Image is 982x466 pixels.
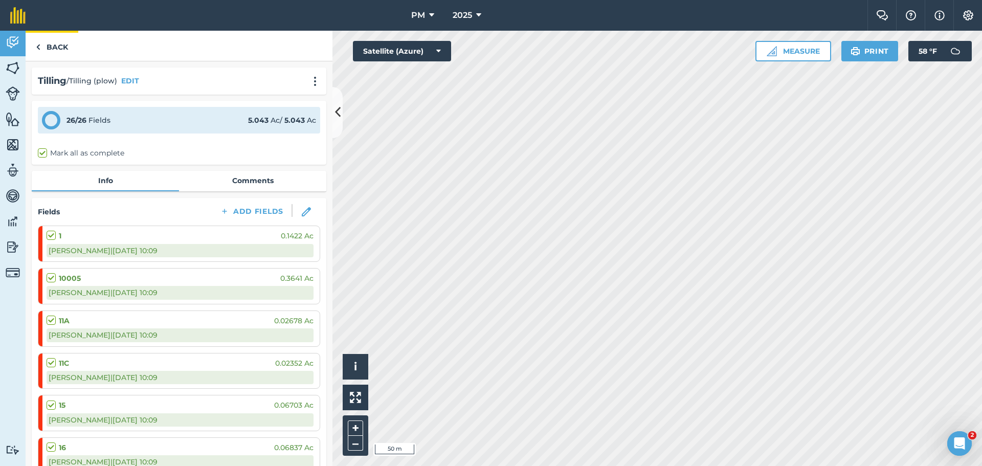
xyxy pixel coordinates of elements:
[919,41,937,61] span: 58 ° F
[59,273,81,284] strong: 10005
[275,358,314,369] span: 0.02352 Ac
[38,148,124,159] label: Mark all as complete
[6,445,20,455] img: svg+xml;base64,PD94bWwgdmVyc2lvbj0iMS4wIiBlbmNvZGluZz0idXRmLTgiPz4KPCEtLSBHZW5lcmF0b3I6IEFkb2JlIE...
[350,392,361,403] img: Four arrows, one pointing top left, one top right, one bottom right and the last bottom left
[274,442,314,453] span: 0.06837 Ac
[6,214,20,229] img: svg+xml;base64,PD94bWwgdmVyc2lvbj0iMS4wIiBlbmNvZGluZz0idXRmLTgiPz4KPCEtLSBHZW5lcmF0b3I6IEFkb2JlIE...
[6,188,20,204] img: svg+xml;base64,PD94bWwgdmVyc2lvbj0iMS4wIiBlbmNvZGluZz0idXRmLTgiPz4KPCEtLSBHZW5lcmF0b3I6IEFkb2JlIE...
[32,171,179,190] a: Info
[841,41,899,61] button: Print
[59,400,65,411] strong: 15
[38,74,66,88] h2: Tilling
[47,328,314,342] div: [PERSON_NAME] | [DATE] 10:09
[343,354,368,380] button: i
[947,431,972,456] iframe: Intercom live chat
[348,436,363,451] button: –
[47,371,314,384] div: [PERSON_NAME] | [DATE] 10:09
[121,75,139,86] button: EDIT
[6,163,20,178] img: svg+xml;base64,PD94bWwgdmVyc2lvbj0iMS4wIiBlbmNvZGluZz0idXRmLTgiPz4KPCEtLSBHZW5lcmF0b3I6IEFkb2JlIE...
[309,76,321,86] img: svg+xml;base64,PHN2ZyB4bWxucz0iaHR0cDovL3d3dy53My5vcmcvMjAwMC9zdmciIHdpZHRoPSIyMCIgaGVpZ2h0PSIyNC...
[274,315,314,326] span: 0.02678 Ac
[47,244,314,257] div: [PERSON_NAME] | [DATE] 10:09
[453,9,472,21] span: 2025
[767,46,777,56] img: Ruler icon
[6,35,20,50] img: svg+xml;base64,PD94bWwgdmVyc2lvbj0iMS4wIiBlbmNvZGluZz0idXRmLTgiPz4KPCEtLSBHZW5lcmF0b3I6IEFkb2JlIE...
[905,10,917,20] img: A question mark icon
[66,116,86,125] strong: 26 / 26
[47,413,314,427] div: [PERSON_NAME] | [DATE] 10:09
[6,239,20,255] img: svg+xml;base64,PD94bWwgdmVyc2lvbj0iMS4wIiBlbmNvZGluZz0idXRmLTgiPz4KPCEtLSBHZW5lcmF0b3I6IEFkb2JlIE...
[26,31,78,61] a: Back
[945,41,966,61] img: svg+xml;base64,PD94bWwgdmVyc2lvbj0iMS4wIiBlbmNvZGluZz0idXRmLTgiPz4KPCEtLSBHZW5lcmF0b3I6IEFkb2JlIE...
[66,115,110,126] div: Fields
[411,9,425,21] span: PM
[6,60,20,76] img: svg+xml;base64,PHN2ZyB4bWxucz0iaHR0cDovL3d3dy53My5vcmcvMjAwMC9zdmciIHdpZHRoPSI1NiIgaGVpZ2h0PSI2MC...
[248,115,316,126] div: Ac / Ac
[248,116,269,125] strong: 5.043
[876,10,888,20] img: Two speech bubbles overlapping with the left bubble in the forefront
[212,204,292,218] button: Add Fields
[6,86,20,101] img: svg+xml;base64,PD94bWwgdmVyc2lvbj0iMS4wIiBlbmNvZGluZz0idXRmLTgiPz4KPCEtLSBHZW5lcmF0b3I6IEFkb2JlIE...
[755,41,831,61] button: Measure
[353,41,451,61] button: Satellite (Azure)
[59,315,70,326] strong: 11A
[10,7,26,24] img: fieldmargin Logo
[66,75,117,86] span: / Tilling (plow)
[354,360,357,373] span: i
[284,116,305,125] strong: 5.043
[274,400,314,411] span: 0.06703 Ac
[47,286,314,299] div: [PERSON_NAME] | [DATE] 10:09
[280,273,314,284] span: 0.3641 Ac
[851,45,860,57] img: svg+xml;base64,PHN2ZyB4bWxucz0iaHR0cDovL3d3dy53My5vcmcvMjAwMC9zdmciIHdpZHRoPSIxOSIgaGVpZ2h0PSIyNC...
[968,431,976,439] span: 2
[6,112,20,127] img: svg+xml;base64,PHN2ZyB4bWxucz0iaHR0cDovL3d3dy53My5vcmcvMjAwMC9zdmciIHdpZHRoPSI1NiIgaGVpZ2h0PSI2MC...
[908,41,972,61] button: 58 °F
[36,41,40,53] img: svg+xml;base64,PHN2ZyB4bWxucz0iaHR0cDovL3d3dy53My5vcmcvMjAwMC9zdmciIHdpZHRoPSI5IiBoZWlnaHQ9IjI0Ii...
[6,137,20,152] img: svg+xml;base64,PHN2ZyB4bWxucz0iaHR0cDovL3d3dy53My5vcmcvMjAwMC9zdmciIHdpZHRoPSI1NiIgaGVpZ2h0PSI2MC...
[59,230,61,241] strong: 1
[59,442,66,453] strong: 16
[302,207,311,216] img: svg+xml;base64,PHN2ZyB3aWR0aD0iMTgiIGhlaWdodD0iMTgiIHZpZXdCb3g9IjAgMCAxOCAxOCIgZmlsbD0ibm9uZSIgeG...
[962,10,974,20] img: A cog icon
[38,206,60,217] h4: Fields
[348,420,363,436] button: +
[59,358,69,369] strong: 11C
[179,171,326,190] a: Comments
[281,230,314,241] span: 0.1422 Ac
[6,265,20,280] img: svg+xml;base64,PD94bWwgdmVyc2lvbj0iMS4wIiBlbmNvZGluZz0idXRmLTgiPz4KPCEtLSBHZW5lcmF0b3I6IEFkb2JlIE...
[934,9,945,21] img: svg+xml;base64,PHN2ZyB4bWxucz0iaHR0cDovL3d3dy53My5vcmcvMjAwMC9zdmciIHdpZHRoPSIxNyIgaGVpZ2h0PSIxNy...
